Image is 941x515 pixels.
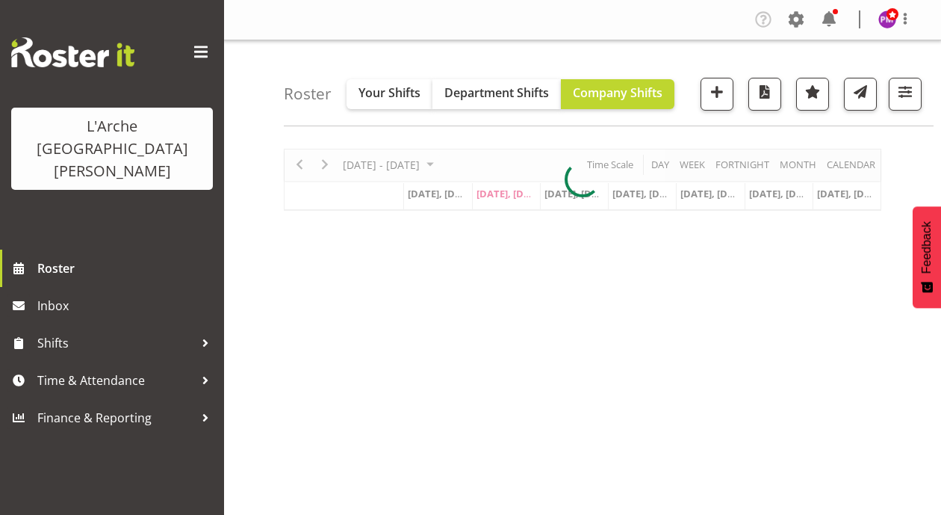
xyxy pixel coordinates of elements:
[889,78,922,111] button: Filter Shifts
[561,79,674,109] button: Company Shifts
[37,369,194,392] span: Time & Attendance
[26,115,198,182] div: L'Arche [GEOGRAPHIC_DATA][PERSON_NAME]
[37,294,217,317] span: Inbox
[347,79,432,109] button: Your Shifts
[701,78,733,111] button: Add a new shift
[444,84,549,101] span: Department Shifts
[748,78,781,111] button: Download a PDF of the roster according to the set date range.
[844,78,877,111] button: Send a list of all shifts for the selected filtered period to all rostered employees.
[878,10,896,28] img: priyadharshini-mani11467.jpg
[573,84,662,101] span: Company Shifts
[37,407,194,429] span: Finance & Reporting
[358,84,420,101] span: Your Shifts
[796,78,829,111] button: Highlight an important date within the roster.
[37,257,217,280] span: Roster
[913,206,941,308] button: Feedback - Show survey
[432,79,561,109] button: Department Shifts
[37,332,194,354] span: Shifts
[11,37,134,67] img: Rosterit website logo
[920,221,934,274] span: Feedback
[284,85,332,102] h4: Roster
